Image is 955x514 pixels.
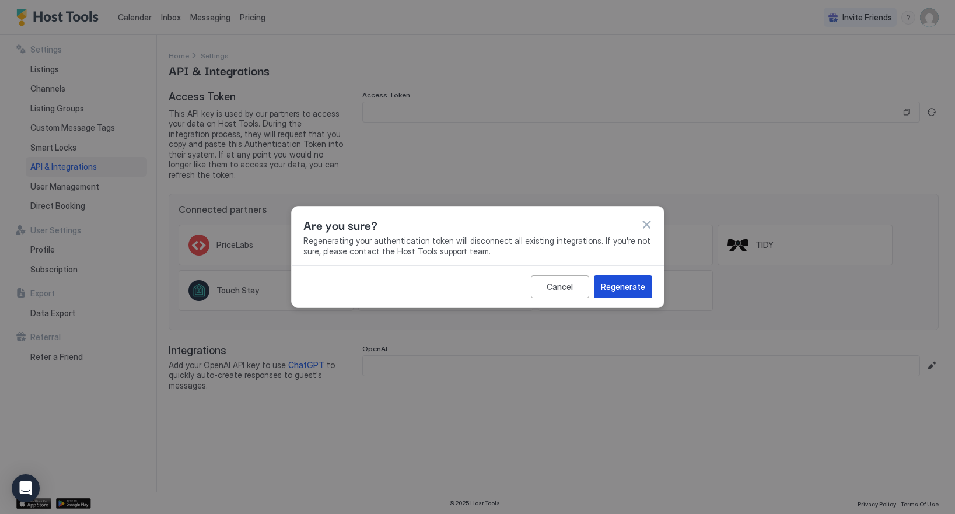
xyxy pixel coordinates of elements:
div: Open Intercom Messenger [12,474,40,502]
span: Are you sure? [303,216,377,233]
span: Regenerating your authentication token will disconnect all existing integrations. If you're not s... [303,236,652,256]
button: Cancel [531,275,589,298]
div: Cancel [547,281,573,293]
div: Regenerate [601,281,645,293]
button: Regenerate [594,275,652,298]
